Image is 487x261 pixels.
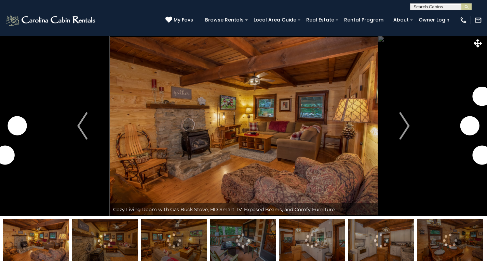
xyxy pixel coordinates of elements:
a: Rental Program [341,15,387,25]
span: My Favs [174,16,193,24]
img: arrow [400,112,410,140]
button: Previous [55,35,110,216]
img: phone-regular-white.png [460,16,467,24]
img: White-1-2.png [5,13,97,27]
a: Owner Login [415,15,453,25]
button: Next [377,35,432,216]
a: Real Estate [303,15,338,25]
img: arrow [77,112,87,140]
a: Browse Rentals [202,15,247,25]
a: About [390,15,412,25]
img: mail-regular-white.png [474,16,482,24]
a: Local Area Guide [250,15,300,25]
a: My Favs [165,16,195,24]
div: Cozy Living Room with Gas Buck Stove, HD Smart TV, Exposed Beams, and Comfy Furniture [110,203,378,216]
